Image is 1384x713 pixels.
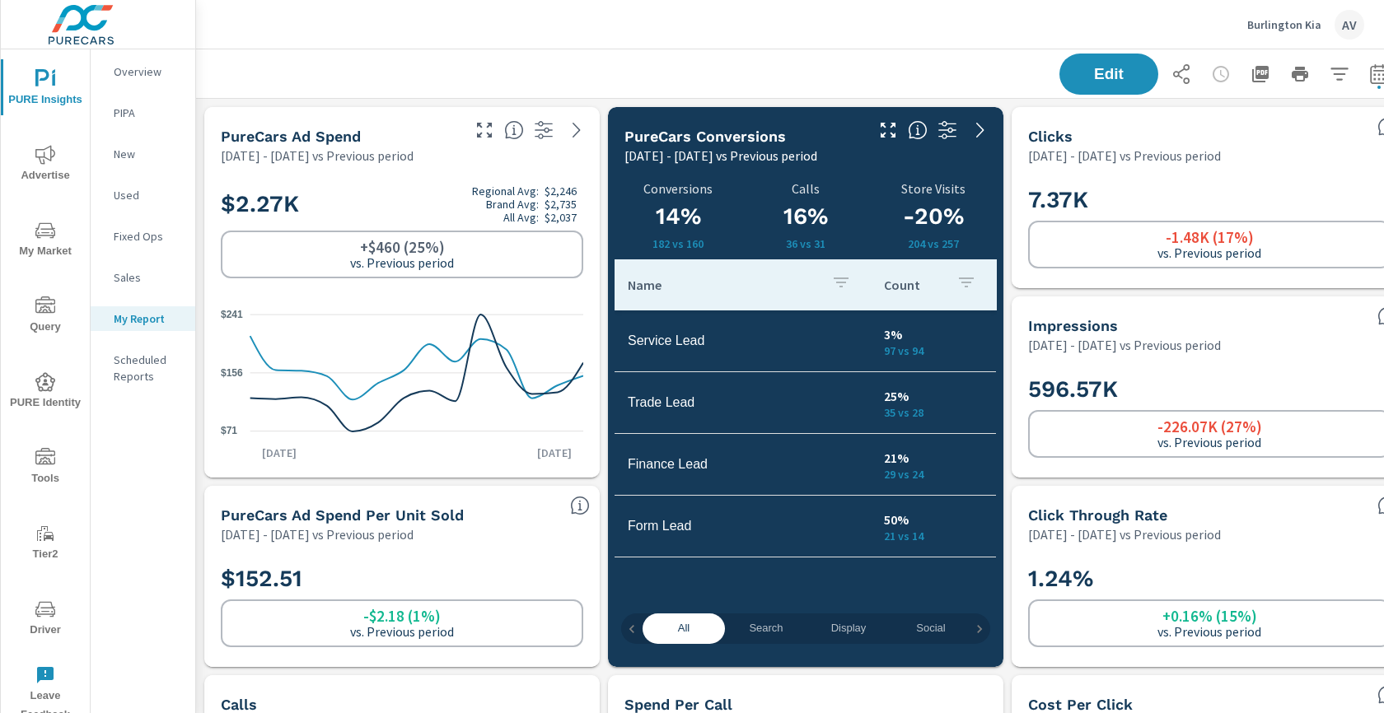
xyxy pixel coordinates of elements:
p: All Avg: [503,211,539,224]
button: Share Report [1165,58,1198,91]
p: vs. Previous period [1157,435,1261,450]
h6: -$2.18 (1%) [363,608,441,624]
p: Used [114,187,182,203]
span: Understand conversion over the selected time range. [908,120,928,140]
span: Tier2 [6,524,85,564]
h5: Click Through Rate [1028,506,1167,524]
p: Overview [114,63,182,80]
p: 36 vs 31 [752,237,860,250]
h5: Calls [221,696,257,713]
h5: Cost Per Click [1028,696,1133,713]
p: Scheduled Reports [114,352,182,384]
div: Fixed Ops [91,224,195,249]
button: Make Fullscreen [875,117,901,143]
p: [DATE] - [DATE] vs Previous period [221,524,414,544]
button: Edit [1059,54,1158,95]
h5: PureCars Conversions [624,128,786,145]
span: Average cost of advertising per each vehicle sold at the dealer over the selected date range. The... [570,496,590,515]
p: Calls [752,181,860,196]
p: vs. Previous period [1157,245,1261,260]
p: [DATE] - [DATE] vs Previous period [624,146,817,165]
h5: Impressions [1028,317,1118,334]
span: Tools [6,448,85,488]
p: Regional Avg: [472,184,539,198]
p: My Report [114,310,182,327]
span: Search [735,619,797,638]
p: $2,037 [545,211,577,224]
text: $156 [221,366,243,378]
p: [DATE] [526,445,583,461]
p: [DATE] - [DATE] vs Previous period [1028,146,1221,165]
p: 182 vs 160 [624,237,732,250]
span: Advertise [6,145,85,185]
p: New [114,146,182,162]
span: Driver [6,599,85,640]
p: $2,735 [545,198,577,211]
h6: +$460 (25%) [360,239,445,255]
td: Finance Lead [615,444,871,485]
p: [DATE] - [DATE] vs Previous period [1028,524,1221,544]
p: Conversions [624,181,732,196]
text: $71 [221,425,237,436]
span: My Market [6,221,85,261]
span: Edit [1076,67,1142,82]
span: Query [6,296,85,337]
span: PURE Identity [6,372,85,412]
p: 29 vs 24 [884,468,983,481]
p: PIPA [114,105,182,121]
p: vs. Previous period [350,624,454,639]
span: Social [900,619,962,638]
p: Burlington Kia [1247,17,1321,32]
p: 50% [884,510,983,529]
h6: -226.07K (27%) [1157,418,1262,435]
div: PIPA [91,100,195,125]
div: Scheduled Reports [91,347,195,389]
p: 204 vs 257 [869,237,997,250]
p: vs. Previous period [1157,624,1261,639]
a: See more details in report [967,117,994,143]
p: Count [884,277,943,293]
p: [DATE] [250,445,308,461]
h2: $2.27K [221,184,583,224]
h6: +0.16% (15%) [1162,608,1257,624]
p: 25% [884,386,983,406]
span: Display [817,619,880,638]
h3: 16% [752,203,860,231]
h6: -1.48K (17%) [1166,229,1254,245]
p: 97 vs 94 [884,344,983,357]
p: Sales [114,269,182,286]
td: Trade Lead [615,382,871,423]
p: vs. Previous period [350,255,454,270]
h5: Clicks [1028,128,1073,145]
td: Form Lead [615,506,871,547]
div: Overview [91,59,195,84]
div: New [91,142,195,166]
p: $2,246 [545,184,577,198]
div: Sales [91,265,195,290]
text: $241 [221,309,243,320]
h3: 14% [624,203,732,231]
div: Used [91,183,195,207]
h5: PureCars Ad Spend [221,128,361,145]
p: 21% [884,448,983,468]
p: Store Visits [869,181,997,196]
p: [DATE] - [DATE] vs Previous period [221,146,414,165]
p: 35 vs 28 [884,406,983,419]
p: Brand Avg: [486,198,539,211]
span: Total cost of media for all PureCars channels for the selected dealership group over the selected... [504,120,524,140]
button: Apply Filters [1323,58,1356,91]
div: AV [1335,10,1364,40]
h5: PureCars Ad Spend Per Unit Sold [221,506,464,524]
div: My Report [91,306,195,331]
a: See more details in report [563,117,590,143]
span: All [652,619,715,638]
p: Name [628,277,818,293]
button: Print Report [1283,58,1316,91]
p: Fixed Ops [114,228,182,245]
button: "Export Report to PDF" [1244,58,1277,91]
h2: $152.51 [221,564,583,593]
h3: -20% [869,203,997,231]
button: Make Fullscreen [471,117,498,143]
p: [DATE] - [DATE] vs Previous period [1028,335,1221,355]
span: PURE Insights [6,69,85,110]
